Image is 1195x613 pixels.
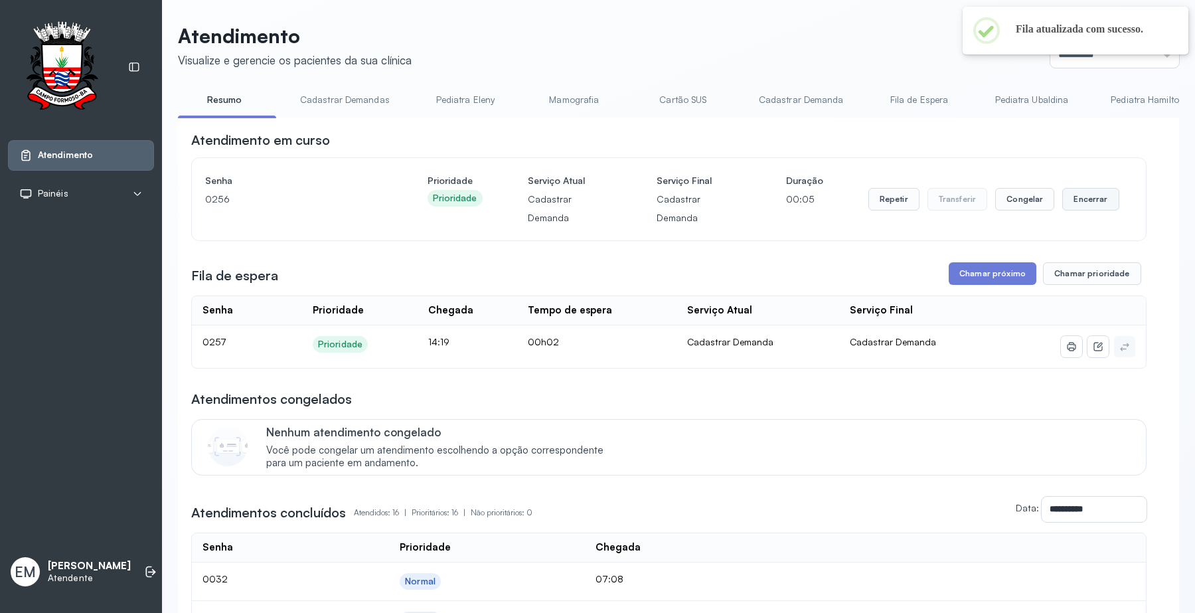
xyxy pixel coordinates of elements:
[405,576,436,587] div: Normal
[48,560,131,572] p: [PERSON_NAME]
[433,193,477,204] div: Prioridade
[287,89,403,111] a: Cadastrar Demandas
[850,336,936,347] span: Cadastrar Demanda
[202,541,233,554] div: Senha
[428,171,483,190] h4: Prioridade
[463,507,465,517] span: |
[404,507,406,517] span: |
[313,304,364,317] div: Prioridade
[191,131,330,149] h3: Atendimento em curso
[208,426,248,466] img: Imagem de CalloutCard
[419,89,512,111] a: Pediatra Eleny
[400,541,451,554] div: Prioridade
[191,266,278,285] h3: Fila de espera
[528,304,612,317] div: Tempo de espera
[1016,502,1039,513] label: Data:
[1043,262,1141,285] button: Chamar prioridade
[412,503,471,522] p: Prioritários: 16
[266,425,617,439] p: Nenhum atendimento congelado
[1062,188,1119,211] button: Encerrar
[786,190,823,209] p: 00:05
[746,89,857,111] a: Cadastrar Demanda
[995,188,1054,211] button: Congelar
[178,89,271,111] a: Resumo
[48,572,131,584] p: Atendente
[868,188,919,211] button: Repetir
[982,89,1082,111] a: Pediatra Ubaldina
[428,336,449,347] span: 14:19
[14,21,110,114] img: Logotipo do estabelecimento
[528,89,621,111] a: Mamografia
[266,444,617,470] span: Você pode congelar um atendimento escolhendo a opção correspondente para um paciente em andamento.
[657,190,741,227] p: Cadastrar Demanda
[873,89,966,111] a: Fila de Espera
[687,336,828,348] div: Cadastrar Demanda
[687,304,752,317] div: Serviço Atual
[657,171,741,190] h4: Serviço Final
[178,53,412,67] div: Visualize e gerencie os pacientes da sua clínica
[202,336,226,347] span: 0257
[38,149,93,161] span: Atendimento
[191,503,346,522] h3: Atendimentos concluídos
[38,188,68,199] span: Painéis
[528,190,612,227] p: Cadastrar Demanda
[428,304,473,317] div: Chegada
[202,573,228,584] span: 0032
[596,573,623,584] span: 07:08
[528,171,612,190] h4: Serviço Atual
[191,390,352,408] h3: Atendimentos congelados
[637,89,730,111] a: Cartão SUS
[596,541,641,554] div: Chegada
[949,262,1036,285] button: Chamar próximo
[19,149,143,162] a: Atendimento
[354,503,412,522] p: Atendidos: 16
[850,304,913,317] div: Serviço Final
[202,304,233,317] div: Senha
[205,171,382,190] h4: Senha
[786,171,823,190] h4: Duração
[1016,23,1167,36] h2: Fila atualizada com sucesso.
[178,24,412,48] p: Atendimento
[318,339,362,350] div: Prioridade
[205,190,382,209] p: 0256
[927,188,988,211] button: Transferir
[528,336,559,347] span: 00h02
[471,503,532,522] p: Não prioritários: 0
